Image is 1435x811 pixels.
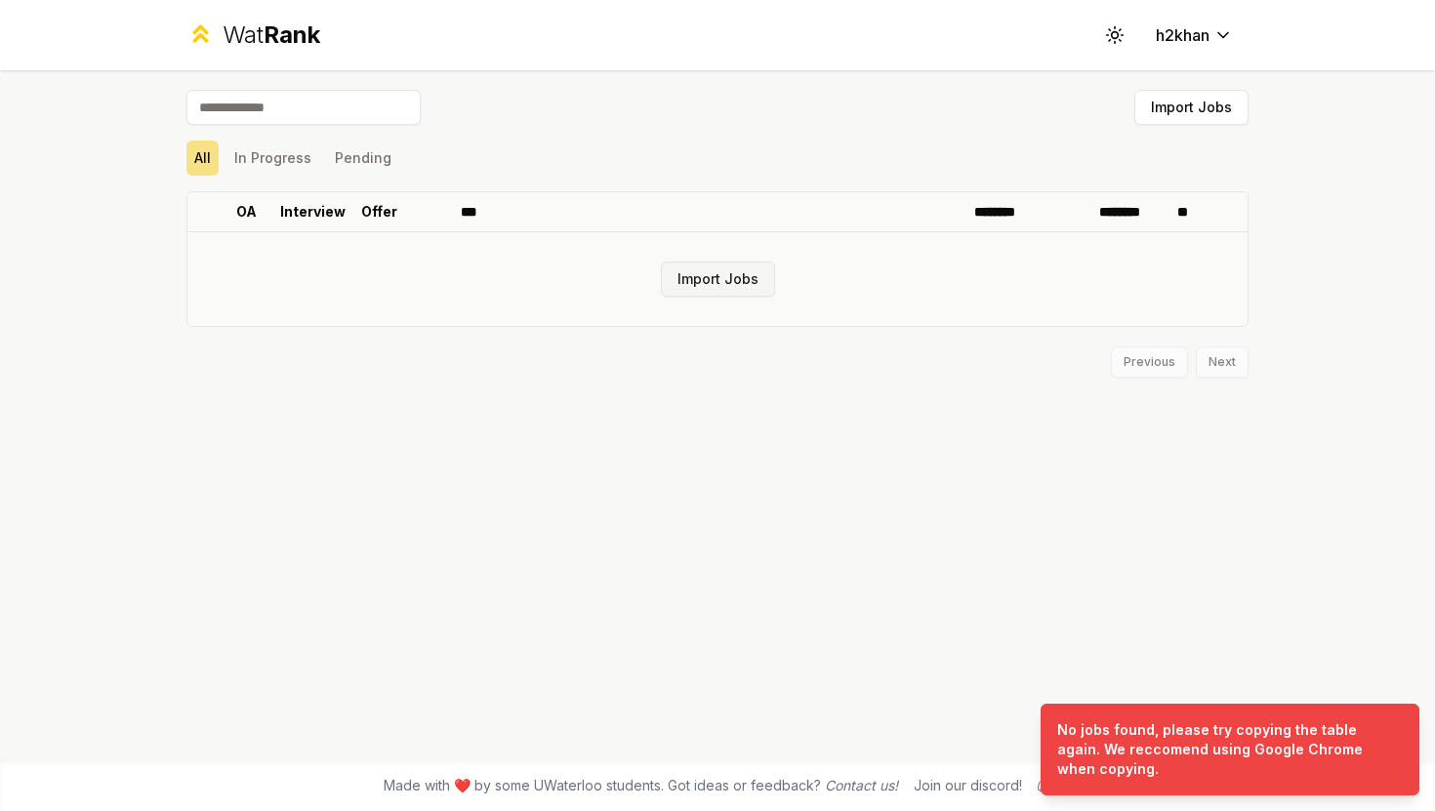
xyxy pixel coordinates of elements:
button: Pending [327,141,399,176]
span: Rank [264,20,320,49]
button: Import Jobs [1134,90,1249,125]
p: Offer [361,202,397,222]
div: Join our discord! [914,776,1022,795]
button: Import Jobs [661,262,775,297]
button: All [186,141,219,176]
span: Made with ❤️ by some UWaterloo students. Got ideas or feedback? [384,776,898,795]
span: h2khan [1156,23,1209,47]
p: OA [236,202,257,222]
button: In Progress [226,141,319,176]
div: Wat [223,20,320,51]
p: Interview [280,202,346,222]
div: No jobs found, please try copying the table again. We reccomend using Google Chrome when copying. [1057,720,1395,779]
a: Contact us! [825,777,898,793]
a: WatRank [186,20,320,51]
button: h2khan [1140,18,1249,53]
